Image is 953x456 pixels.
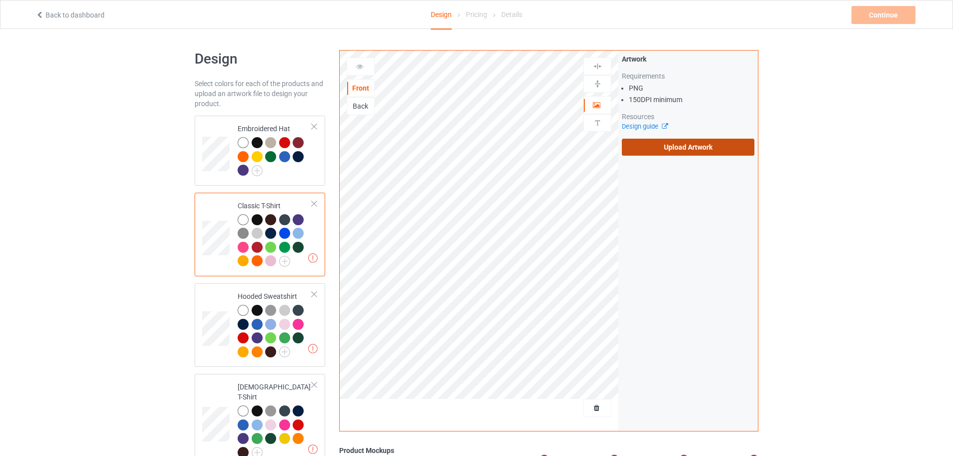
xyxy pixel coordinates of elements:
div: Details [501,1,522,29]
div: Product Mockups [339,445,758,455]
li: PNG [629,83,754,93]
img: exclamation icon [308,444,318,454]
div: Embroidered Hat [238,124,312,175]
img: heather_texture.png [238,228,249,239]
label: Upload Artwork [622,139,754,156]
div: Select colors for each of the products and upload an artwork file to design your product. [195,79,325,109]
img: svg+xml;base64,PD94bWwgdmVyc2lvbj0iMS4wIiBlbmNvZGluZz0iVVRGLTgiPz4KPHN2ZyB3aWR0aD0iMjJweCIgaGVpZ2... [279,256,290,267]
li: 150 DPI minimum [629,95,754,105]
img: svg%3E%0A [593,62,602,71]
img: svg+xml;base64,PD94bWwgdmVyc2lvbj0iMS4wIiBlbmNvZGluZz0iVVRGLTgiPz4KPHN2ZyB3aWR0aD0iMjJweCIgaGVpZ2... [279,346,290,357]
img: exclamation icon [308,344,318,353]
div: Front [347,83,374,93]
div: Classic T-Shirt [238,201,312,266]
div: Classic T-Shirt [195,193,325,276]
a: Design guide [622,123,667,130]
div: Hooded Sweatshirt [238,291,312,356]
img: svg+xml;base64,PD94bWwgdmVyc2lvbj0iMS4wIiBlbmNvZGluZz0iVVRGLTgiPz4KPHN2ZyB3aWR0aD0iMjJweCIgaGVpZ2... [252,165,263,176]
a: Back to dashboard [36,11,105,19]
div: Resources [622,112,754,122]
img: svg%3E%0A [593,79,602,89]
img: exclamation icon [308,253,318,263]
div: Pricing [466,1,487,29]
div: Requirements [622,71,754,81]
img: svg%3E%0A [593,118,602,128]
div: Hooded Sweatshirt [195,283,325,367]
div: Artwork [622,54,754,64]
div: Back [347,101,374,111]
div: Design [431,1,452,30]
div: Embroidered Hat [195,116,325,186]
h1: Design [195,50,325,68]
